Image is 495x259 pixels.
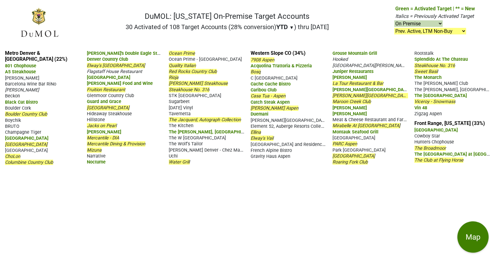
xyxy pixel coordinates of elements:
[5,93,20,99] span: Beckon
[126,23,329,31] h2: 30 Activated of 108 Target Accounts (28% conversion) ) thru [DATE]
[169,111,191,117] span: Tavernetta
[169,159,190,165] span: Water Grill
[332,69,373,74] span: Juniper Restaurants
[332,148,386,153] span: Park [GEOGRAPHIC_DATA]
[5,69,36,75] span: A5 Steakhouse
[87,129,121,135] span: [PERSON_NAME]
[5,142,47,147] span: [GEOGRAPHIC_DATA]
[332,123,400,128] span: Mirabelle At [GEOGRAPHIC_DATA]
[5,118,21,123] span: Boychik
[87,57,128,62] span: Denver Country Club
[251,93,286,99] span: Casa Tua - Aspen
[251,141,336,147] span: [GEOGRAPHIC_DATA] and Residences Vail
[276,23,288,31] span: YTD
[332,117,419,122] span: Meat & Cheese Restaurant and Farm Shop
[251,50,306,56] a: Western Slope CO (34%)
[332,81,383,86] span: La Tour Restaurant & Bar
[414,75,442,80] span: The Monarch
[87,141,145,147] span: Mercantile Dining & Provision
[414,158,463,163] span: The Club at Flying Horse
[87,148,102,153] span: Mizuna
[251,148,292,153] span: French Alpine Bistro
[5,124,19,129] span: BRUTO
[87,99,121,104] span: Guard and Grace
[20,7,59,38] img: DuMOL
[332,99,371,104] span: Maroon Creek Club
[332,129,378,135] span: Montauk Seafood Grill
[414,139,454,145] span: Hunters Chophouse
[87,81,153,86] span: [PERSON_NAME] Food and Wine
[414,81,468,86] span: The [PERSON_NAME] Club
[332,86,410,92] span: [PERSON_NAME][GEOGRAPHIC_DATA]
[87,93,134,98] span: Glenmoor Country Club
[251,136,273,141] span: Elway's Vail
[414,105,427,111] span: Vin 48
[169,57,242,62] span: Ocean Prime - [GEOGRAPHIC_DATA]
[169,51,195,56] span: Ocean Prime
[251,106,298,111] span: [PERSON_NAME] Aspen
[169,81,228,86] span: [PERSON_NAME] Steakhouse
[169,147,247,153] span: [PERSON_NAME] Denver - Chez Maggy
[414,111,442,117] span: Zigzag Aspen
[395,13,474,19] span: Italics = Previously Activated Target
[169,63,196,68] span: Quality Italian
[169,69,217,74] span: Red Rocks Country Club
[5,75,39,81] span: [PERSON_NAME]
[414,69,438,74] span: Sweet Basil
[5,154,20,159] span: ChoLon
[332,51,377,56] span: Grouse Mountain Grill
[5,160,53,165] span: Columbine Country Club
[169,105,193,111] span: [DATE] Vinyl
[169,93,221,98] span: STK [GEOGRAPHIC_DATA]
[87,50,177,56] span: [PERSON_NAME]'s Double Eagle Steakhouse
[332,75,367,80] span: [PERSON_NAME]
[251,130,261,135] span: Ellina
[332,159,368,165] span: Roaring Fork Club
[414,99,455,104] span: Viceroy - Snowmass
[332,57,348,62] span: Hooked
[251,63,312,69] span: Acquolina Trattoria & Pizzeria
[169,153,178,159] span: Uchi
[251,123,331,129] span: Element 52, Auberge Resorts Collection
[414,146,446,151] span: The Broadmoor
[169,87,209,92] span: Steakhouse No. 316
[251,111,268,117] span: Duemani
[332,141,357,147] span: PARC Aspen
[251,100,290,105] span: Catch Steak Aspen
[332,111,367,117] span: [PERSON_NAME]
[332,153,375,159] span: [GEOGRAPHIC_DATA]
[251,87,277,93] span: Caribou Club
[414,57,468,62] span: Splendido At The Chateau
[5,136,48,141] span: [GEOGRAPHIC_DATA]
[87,75,130,80] span: [GEOGRAPHIC_DATA]
[87,159,106,165] span: Nocturne
[414,120,485,126] a: Front Range, [US_STATE] (33%)
[169,141,203,147] span: The Wolf's Tailor
[332,62,466,68] span: [GEOGRAPHIC_DATA][PERSON_NAME], Auberge Resorts Collection
[251,117,328,123] span: [PERSON_NAME][GEOGRAPHIC_DATA]
[457,221,489,253] button: Map
[414,127,458,133] span: [GEOGRAPHIC_DATA]
[169,117,241,122] span: The Jacquard, Autograph Collection
[414,51,433,56] span: Rootstalk
[5,81,56,87] span: Barcelona Wine Bar RiNo
[87,105,129,111] span: [GEOGRAPHIC_DATA]
[5,50,67,62] a: Metro Denver & [GEOGRAPHIC_DATA] (22%)
[5,106,31,111] span: Boulder Cork
[414,63,455,68] span: Steakhouse No. 316
[87,153,106,159] span: Narrative
[251,81,291,87] span: Cache Cache Bistro
[5,148,48,153] span: [GEOGRAPHIC_DATA]
[251,75,297,81] span: C [GEOGRAPHIC_DATA]
[169,75,178,80] span: Rioja
[169,123,193,128] span: The Kitchen
[87,111,132,117] span: Hideaway Steakhouse
[169,135,226,141] span: The W [GEOGRAPHIC_DATA]
[5,100,38,105] span: Black Cat Bistro
[414,93,467,98] span: The [GEOGRAPHIC_DATA]
[395,6,475,12] span: Green = Activated Target | ** = New
[332,93,466,98] span: [PERSON_NAME][GEOGRAPHIC_DATA], Auberge Resorts Collection
[251,69,261,75] span: Bosq
[169,129,278,135] span: The [PERSON_NAME], [GEOGRAPHIC_DATA] — Elway's
[5,130,41,135] span: Champagne Tiger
